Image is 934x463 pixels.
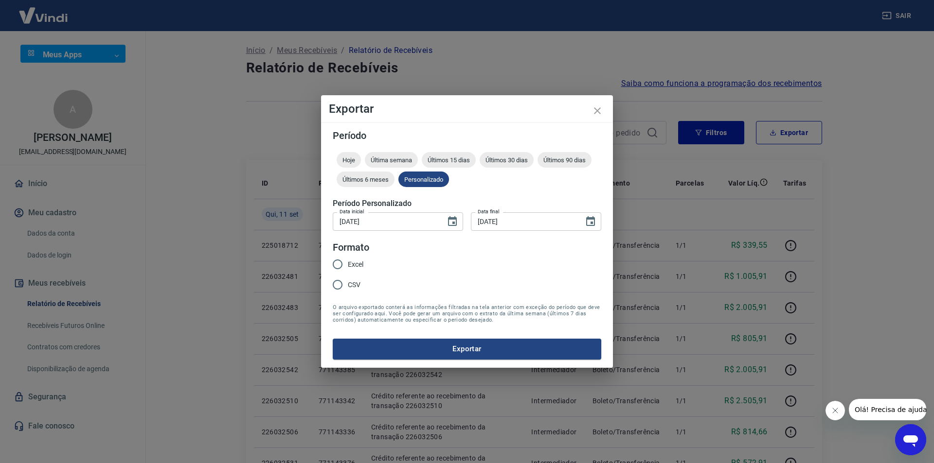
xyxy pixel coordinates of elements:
[398,171,449,187] div: Personalizado
[480,156,534,164] span: Últimos 30 dias
[333,212,439,230] input: DD/MM/YYYY
[443,212,462,231] button: Choose date, selected date is 11 de set de 2025
[337,152,361,168] div: Hoje
[471,212,577,230] input: DD/MM/YYYY
[337,156,361,164] span: Hoje
[826,401,845,420] iframe: Fechar mensagem
[365,152,418,168] div: Última semana
[6,7,82,15] span: Olá! Precisa de ajuda?
[581,212,600,231] button: Choose date, selected date is 11 de set de 2025
[478,208,500,215] label: Data final
[538,152,592,168] div: Últimos 90 dias
[348,259,363,270] span: Excel
[422,152,476,168] div: Últimos 15 dias
[365,156,418,164] span: Última semana
[480,152,534,168] div: Últimos 30 dias
[333,199,601,208] h5: Período Personalizado
[348,280,360,290] span: CSV
[329,103,605,115] h4: Exportar
[340,208,364,215] label: Data inicial
[333,131,601,140] h5: Período
[849,399,926,420] iframe: Mensagem da empresa
[398,176,449,183] span: Personalizado
[586,99,609,122] button: close
[333,304,601,323] span: O arquivo exportado conterá as informações filtradas na tela anterior com exceção do período que ...
[895,424,926,455] iframe: Botão para abrir a janela de mensagens
[337,176,395,183] span: Últimos 6 meses
[538,156,592,164] span: Últimos 90 dias
[333,339,601,359] button: Exportar
[337,171,395,187] div: Últimos 6 meses
[422,156,476,164] span: Últimos 15 dias
[333,240,369,255] legend: Formato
